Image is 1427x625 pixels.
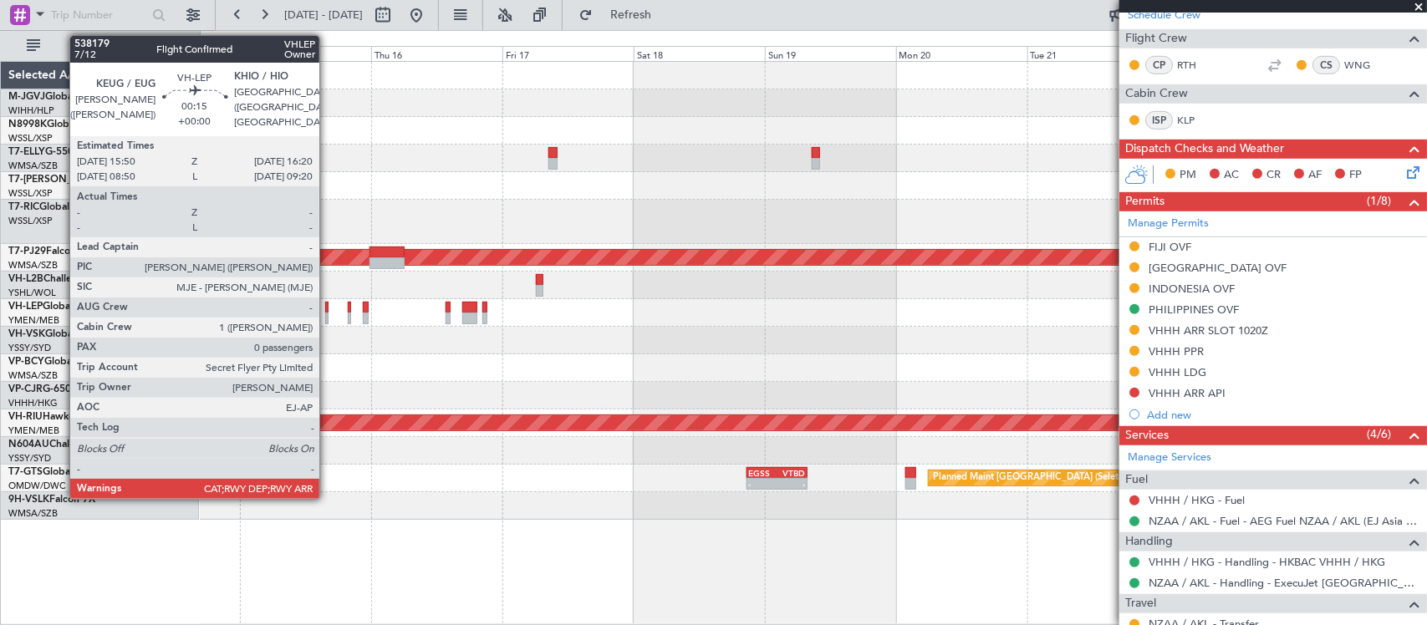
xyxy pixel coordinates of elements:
[8,507,58,520] a: WMSA/SZB
[8,119,104,130] a: N8998KGlobal 6000
[777,468,805,478] div: VTBD
[8,452,51,465] a: YSSY/SYD
[1177,113,1215,128] a: KLP
[8,92,45,102] span: M-JGVJ
[1149,365,1206,379] div: VHHH LDG
[8,384,71,394] a: VP-CJRG-650
[1149,386,1226,400] div: VHHH ARR API
[1367,192,1391,210] span: (1/8)
[8,246,92,257] a: T7-PJ29Falcon 7X
[1125,192,1165,211] span: Permits
[8,329,45,339] span: VH-VSK
[8,480,66,492] a: OMDW/DWC
[8,495,49,505] span: 9H-VSLK
[502,46,634,61] div: Fri 17
[1145,111,1173,130] div: ISP
[1266,167,1281,184] span: CR
[1224,167,1239,184] span: AC
[1125,426,1169,445] span: Services
[8,132,53,145] a: WSSL/XSP
[1125,594,1156,613] span: Travel
[1149,514,1419,528] a: NZAA / AKL - Fuel - AEG Fuel NZAA / AKL (EJ Asia Only)
[8,202,39,212] span: T7-RIC
[1128,216,1209,232] a: Manage Permits
[8,119,47,130] span: N8998K
[8,357,44,367] span: VP-BCY
[596,9,666,21] span: Refresh
[284,8,363,23] span: [DATE] - [DATE]
[896,46,1027,61] div: Mon 20
[8,287,56,299] a: YSHL/WOL
[1149,555,1385,569] a: VHHH / HKG - Handling - HKBAC VHHH / HKG
[933,465,1129,490] div: Planned Maint [GEOGRAPHIC_DATA] (Seletar)
[51,3,147,28] input: Trip Number
[1344,58,1382,73] a: WNG
[748,479,777,489] div: -
[777,479,805,489] div: -
[571,2,671,28] button: Refresh
[8,259,58,272] a: WMSA/SZB
[8,314,59,327] a: YMEN/MEB
[1149,302,1239,317] div: PHILIPPINES OVF
[8,147,45,157] span: T7-ELLY
[1147,408,1419,422] div: Add new
[8,412,112,422] a: VH-RIUHawker 800XP
[1149,323,1268,338] div: VHHH ARR SLOT 1020Z
[8,329,137,339] a: VH-VSKGlobal Express XRS
[240,46,371,61] div: Wed 15
[8,104,54,117] a: WIHH/HLP
[8,175,105,185] span: T7-[PERSON_NAME]
[8,302,99,312] a: VH-LEPGlobal 6000
[1149,344,1204,358] div: VHHH PPR
[1308,167,1322,184] span: AF
[1367,425,1391,443] span: (4/6)
[8,175,162,185] a: T7-[PERSON_NAME]Global 7500
[203,33,232,48] div: [DATE]
[1149,576,1419,590] a: NZAA / AKL - Handling - ExecuJet [GEOGRAPHIC_DATA] FBO NZAA / [GEOGRAPHIC_DATA]
[8,384,43,394] span: VP-CJR
[1149,282,1235,296] div: INDONESIA OVF
[1128,8,1200,24] a: Schedule Crew
[8,274,115,284] a: VH-L2BChallenger 604
[1149,261,1287,275] div: [GEOGRAPHIC_DATA] OVF
[8,467,99,477] a: T7-GTSGlobal 7500
[1312,56,1340,74] div: CS
[8,467,43,477] span: T7-GTS
[8,397,58,409] a: VHHH/HKG
[1125,140,1284,159] span: Dispatch Checks and Weather
[43,40,176,52] span: All Aircraft
[8,215,53,227] a: WSSL/XSP
[1128,450,1211,466] a: Manage Services
[8,357,101,367] a: VP-BCYGlobal 5000
[8,246,46,257] span: T7-PJ29
[8,412,43,422] span: VH-RIU
[8,424,59,437] a: YMEN/MEB
[8,342,51,354] a: YSSY/SYD
[1145,56,1173,74] div: CP
[1125,470,1148,490] span: Fuel
[765,46,896,61] div: Sun 19
[8,369,58,382] a: WMSA/SZB
[1149,240,1191,254] div: FIJI OVF
[1349,167,1362,184] span: FP
[8,187,53,200] a: WSSL/XSP
[634,46,765,61] div: Sat 18
[8,440,49,450] span: N604AU
[8,440,121,450] a: N604AUChallenger 604
[18,33,181,59] button: All Aircraft
[8,274,43,284] span: VH-L2B
[748,468,777,478] div: EGSS
[1125,532,1173,551] span: Handling
[8,202,96,212] a: T7-RICGlobal 6000
[371,46,502,61] div: Thu 16
[8,302,43,312] span: VH-LEP
[1027,46,1159,61] div: Tue 21
[8,495,95,505] a: 9H-VSLKFalcon 7X
[1180,167,1196,184] span: PM
[8,147,74,157] a: T7-ELLYG-550
[1149,493,1245,507] a: VHHH / HKG - Fuel
[1125,84,1188,104] span: Cabin Crew
[1125,29,1187,48] span: Flight Crew
[8,160,58,172] a: WMSA/SZB
[1177,58,1215,73] a: RTH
